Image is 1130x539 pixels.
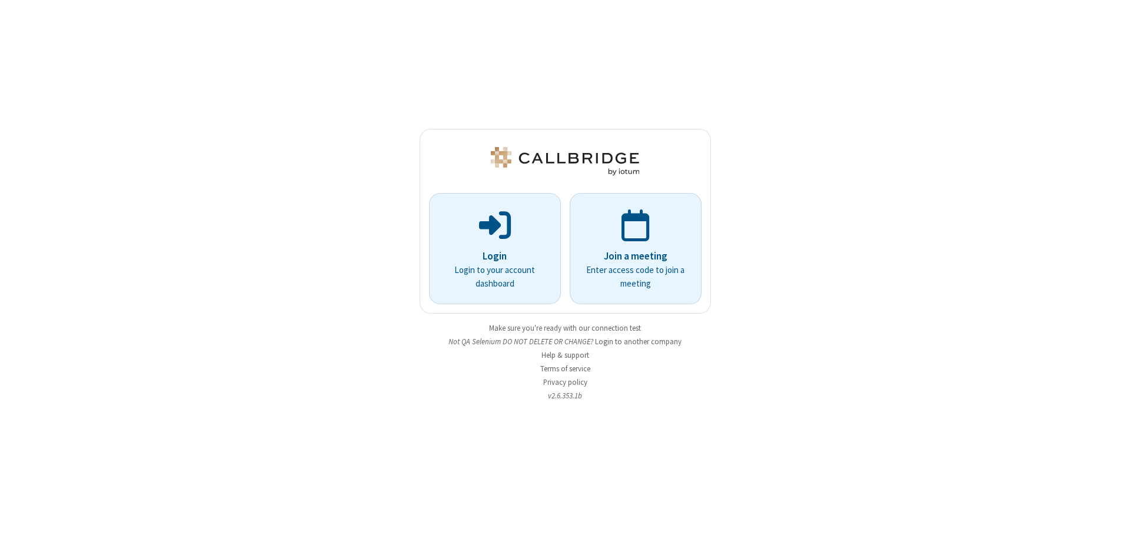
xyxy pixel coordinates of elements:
[420,390,711,401] li: v2.6.353.1b
[446,249,544,264] p: Login
[586,249,685,264] p: Join a meeting
[446,264,544,290] p: Login to your account dashboard
[543,377,587,387] a: Privacy policy
[420,336,711,347] li: Not QA Selenium DO NOT DELETE OR CHANGE?
[570,193,702,304] a: Join a meetingEnter access code to join a meeting
[489,323,641,333] a: Make sure you're ready with our connection test
[540,364,590,374] a: Terms of service
[595,336,682,347] button: Login to another company
[429,193,561,304] button: LoginLogin to your account dashboard
[488,147,642,175] img: QA Selenium DO NOT DELETE OR CHANGE
[541,350,589,360] a: Help & support
[586,264,685,290] p: Enter access code to join a meeting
